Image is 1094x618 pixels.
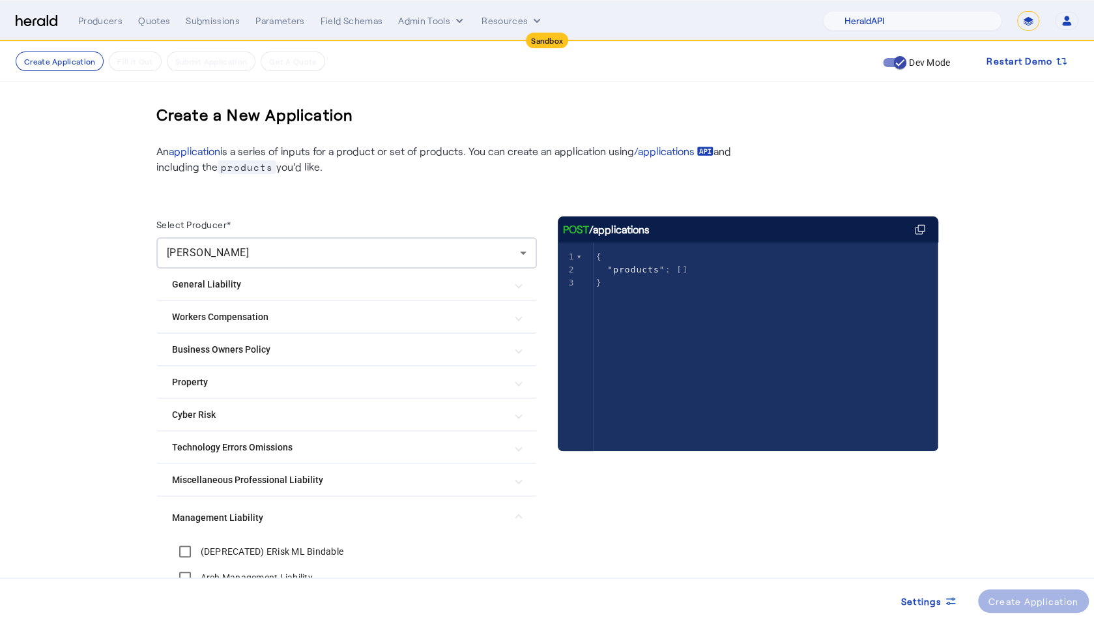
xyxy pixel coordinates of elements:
div: 3 [558,276,577,289]
span: "products" [607,265,665,274]
button: Settings [891,589,968,613]
span: POST [563,222,589,237]
div: /applications [563,222,650,237]
button: internal dropdown menu [398,14,466,27]
span: : [] [596,265,688,274]
a: application [169,145,220,157]
mat-panel-title: Property [172,375,506,389]
label: Arch Management Liability [198,571,313,584]
div: Submissions [186,14,240,27]
button: Fill it Out [109,51,161,71]
label: Select Producer* [156,219,231,230]
label: (DEPRECATED) ERisk ML Bindable [198,545,344,558]
div: Field Schemas [321,14,383,27]
span: products [218,160,276,174]
span: [PERSON_NAME] [167,246,250,259]
mat-panel-title: Cyber Risk [172,408,506,422]
div: Quotes [138,14,170,27]
div: 2 [558,263,577,276]
mat-expansion-panel-header: General Liability [156,269,537,300]
button: Resources dropdown menu [482,14,543,27]
a: /applications [634,143,713,159]
button: Submit Application [167,51,255,71]
mat-panel-title: Management Liability [172,511,506,525]
mat-panel-title: General Liability [172,278,506,291]
button: Get A Quote [261,51,325,71]
herald-code-block: /applications [558,216,938,425]
mat-panel-title: Workers Compensation [172,310,506,324]
div: Sandbox [526,33,568,48]
mat-expansion-panel-header: Cyber Risk [156,399,537,430]
mat-panel-title: Miscellaneous Professional Liability [172,473,506,487]
mat-expansion-panel-header: Property [156,366,537,398]
img: Herald Logo [16,15,57,27]
button: Restart Demo [976,50,1078,73]
span: Settings [901,595,942,608]
mat-panel-title: Technology Errors Omissions [172,441,506,454]
div: 1 [558,250,577,263]
p: An is a series of inputs for a product or set of products. You can create an application using an... [156,143,743,175]
span: } [596,278,602,287]
div: Producers [78,14,122,27]
mat-expansion-panel-header: Technology Errors Omissions [156,432,537,463]
mat-expansion-panel-header: Business Owners Policy [156,334,537,365]
mat-expansion-panel-header: Management Liability [156,497,537,538]
mat-expansion-panel-header: Miscellaneous Professional Liability [156,464,537,495]
mat-panel-title: Business Owners Policy [172,343,506,357]
button: Create Application [16,51,104,71]
span: Restart Demo [986,53,1052,69]
span: { [596,252,602,261]
div: Parameters [255,14,305,27]
mat-expansion-panel-header: Workers Compensation [156,301,537,332]
label: Dev Mode [906,56,950,69]
h3: Create a New Application [156,94,354,136]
